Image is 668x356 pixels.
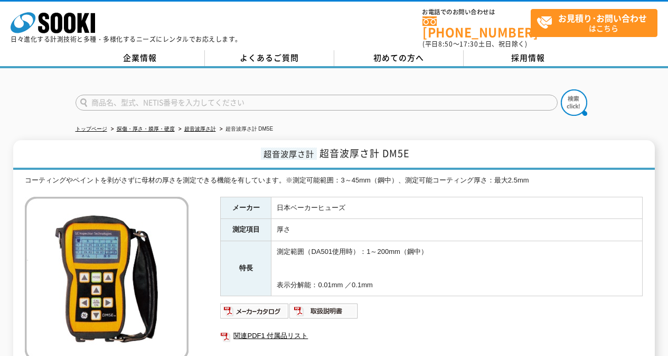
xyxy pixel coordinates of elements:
th: メーカー [221,197,271,219]
img: btn_search.png [561,89,587,116]
a: メーカーカタログ [220,310,289,318]
td: 厚さ [271,219,643,241]
a: 企業情報 [76,50,205,66]
th: 特長 [221,241,271,296]
span: 超音波厚さ計 DM5E [319,146,410,160]
a: お見積り･お問い合わせはこちら [531,9,657,37]
input: 商品名、型式、NETIS番号を入力してください [76,95,558,111]
span: 初めての方へ [373,52,424,63]
a: 超音波厚さ計 [184,126,216,132]
span: はこちら [537,10,657,36]
a: 初めての方へ [334,50,464,66]
a: 採用情報 [464,50,593,66]
span: 超音波厚さ計 [261,148,317,160]
a: よくあるご質問 [205,50,334,66]
a: トップページ [76,126,107,132]
th: 測定項目 [221,219,271,241]
img: 取扱説明書 [289,303,359,320]
a: 取扱説明書 [289,310,359,318]
span: 17:30 [459,39,478,49]
a: [PHONE_NUMBER] [422,16,531,38]
div: コーティングやペイントを剥がさずに母材の厚さを測定できる機能を有しています。※測定可能範囲：3～45mm（鋼中）、測定可能コーティング厚さ：最大2.5mm [25,175,643,186]
p: 日々進化する計測技術と多種・多様化するニーズにレンタルでお応えします。 [11,36,242,42]
a: 探傷・厚さ・膜厚・硬度 [117,126,175,132]
li: 超音波厚さ計 DM5E [218,124,274,135]
img: メーカーカタログ [220,303,289,320]
td: 測定範囲（DA501使用時）：1～200mm（鋼中） 表示分解能：0.01mm ／0.1mm [271,241,643,296]
span: (平日 ～ 土日、祝日除く) [422,39,527,49]
td: 日本ベーカーヒューズ [271,197,643,219]
a: 関連PDF1 付属品リスト [220,329,643,343]
span: お電話でのお問い合わせは [422,9,531,15]
span: 8:50 [438,39,453,49]
strong: お見積り･お問い合わせ [558,12,647,24]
